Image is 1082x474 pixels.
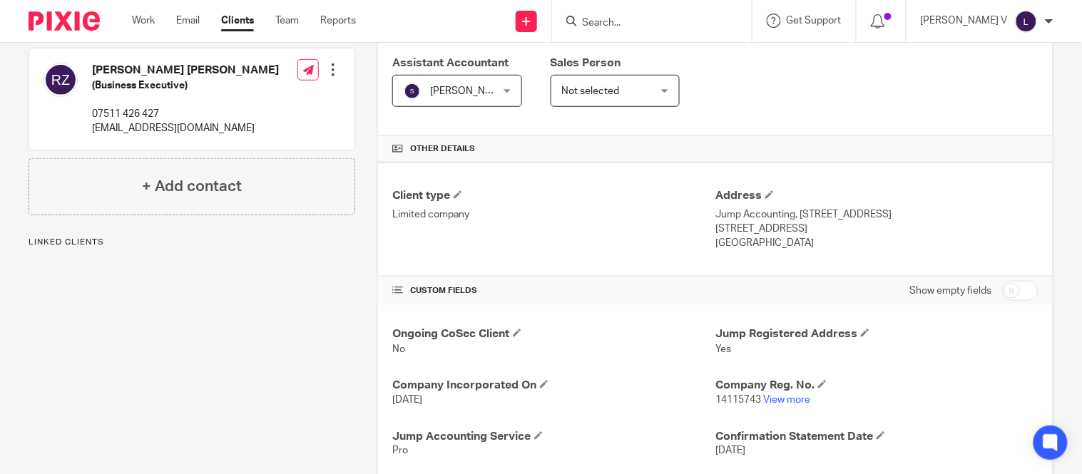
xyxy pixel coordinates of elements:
[715,344,731,354] span: Yes
[392,188,715,203] h4: Client type
[581,17,709,30] input: Search
[551,57,621,68] span: Sales Person
[392,57,509,68] span: Assistant Accountant
[715,395,761,405] span: 14115743
[392,326,715,341] h4: Ongoing CoSec Client
[92,63,279,78] h4: [PERSON_NAME] [PERSON_NAME]
[176,14,200,28] a: Email
[221,14,254,28] a: Clients
[92,107,279,121] p: 07511 426 427
[132,14,155,28] a: Work
[404,83,421,100] img: svg%3E
[275,14,299,28] a: Team
[715,222,1038,236] p: [STREET_ADDRESS]
[392,344,405,354] span: No
[320,14,356,28] a: Reports
[562,86,620,96] span: Not selected
[715,326,1038,341] h4: Jump Registered Address
[410,143,475,155] span: Other details
[715,236,1038,250] p: [GEOGRAPHIC_DATA]
[392,429,715,444] h4: Jump Accounting Service
[29,237,355,248] p: Linked clients
[763,395,810,405] a: View more
[787,16,842,26] span: Get Support
[715,188,1038,203] h4: Address
[921,14,1008,28] p: [PERSON_NAME] V
[715,429,1038,444] h4: Confirmation Statement Date
[92,121,279,135] p: [EMAIL_ADDRESS][DOMAIN_NAME]
[142,175,242,197] h4: + Add contact
[715,207,1038,222] p: Jump Accounting, [STREET_ADDRESS]
[910,284,992,298] label: Show empty fields
[715,446,745,456] span: [DATE]
[430,86,517,96] span: [PERSON_NAME] R
[392,285,715,297] h4: CUSTOM FIELDS
[92,78,279,93] h5: (Business Executive)
[29,11,100,31] img: Pixie
[392,207,715,222] p: Limited company
[715,378,1038,393] h4: Company Reg. No.
[1015,10,1038,33] img: svg%3E
[392,395,422,405] span: [DATE]
[392,446,408,456] span: Pro
[44,63,78,97] img: svg%3E
[392,378,715,393] h4: Company Incorporated On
